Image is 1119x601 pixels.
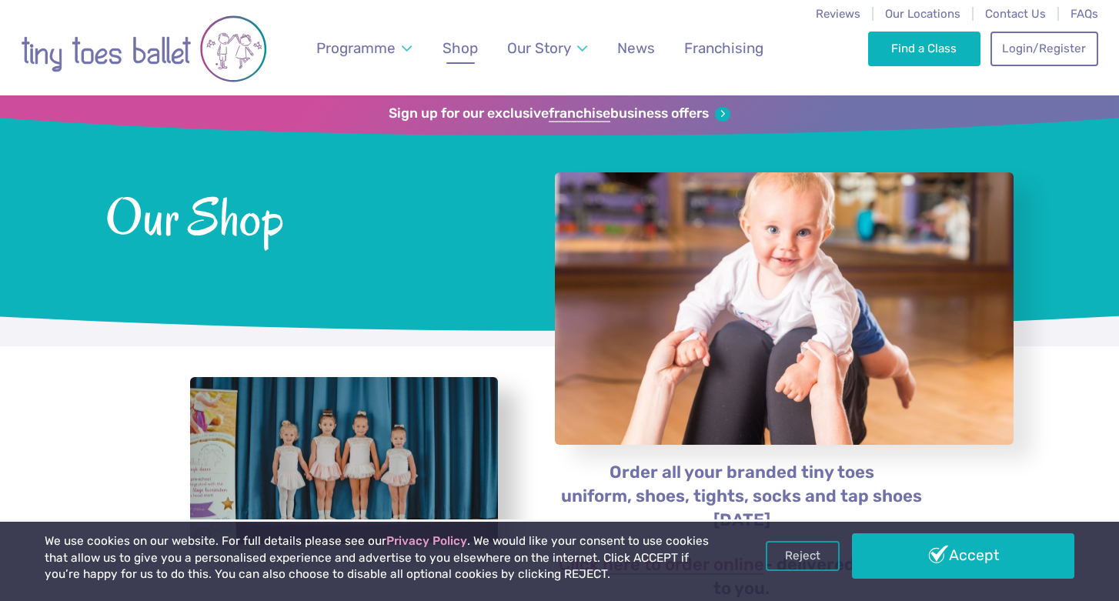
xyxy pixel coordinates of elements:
[885,7,960,21] a: Our Locations
[990,32,1098,65] a: Login/Register
[316,39,396,57] span: Programme
[677,30,771,66] a: Franchising
[386,534,467,548] a: Privacy Policy
[500,30,595,66] a: Our Story
[389,105,730,122] a: Sign up for our exclusivefranchisebusiness offers
[436,30,486,66] a: Shop
[105,184,514,246] span: Our Shop
[1071,7,1098,21] a: FAQs
[684,39,763,57] span: Franchising
[443,39,478,57] span: Shop
[816,7,860,21] a: Reviews
[868,32,981,65] a: Find a Class
[507,39,571,57] span: Our Story
[554,461,929,533] p: Order all your branded tiny toes uniform, shoes, tights, socks and tap shoes [DATE]
[21,10,267,88] img: tiny toes ballet
[610,30,662,66] a: News
[190,377,498,550] a: View full-size image
[985,7,1046,21] a: Contact Us
[45,533,714,583] p: We use cookies on our website. For full details please see our . We would like your consent to us...
[852,533,1075,578] a: Accept
[617,39,655,57] span: News
[549,105,610,122] strong: franchise
[309,30,419,66] a: Programme
[766,541,840,570] a: Reject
